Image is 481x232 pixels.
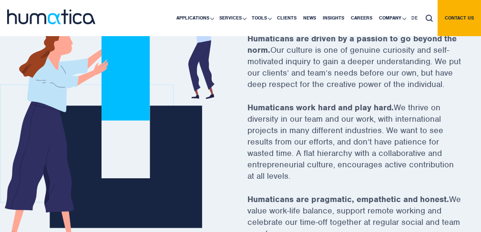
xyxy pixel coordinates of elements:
p: We thrive on diversity in our team and our work, with international projects in many different in... [248,102,462,193]
span: DE [411,15,418,21]
strong: Humaticans are driven by a passion to go beyond the norm. [248,33,457,55]
img: search_icon [426,15,433,22]
strong: Humaticans are pragmatic, empathetic and honest. [248,194,450,204]
img: logo [7,10,95,24]
p: Our culture is one of genuine curiosity and self-motivated inquiry to gain a deeper understanding... [248,33,462,102]
strong: Humaticans work hard and play hard. [248,102,394,113]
